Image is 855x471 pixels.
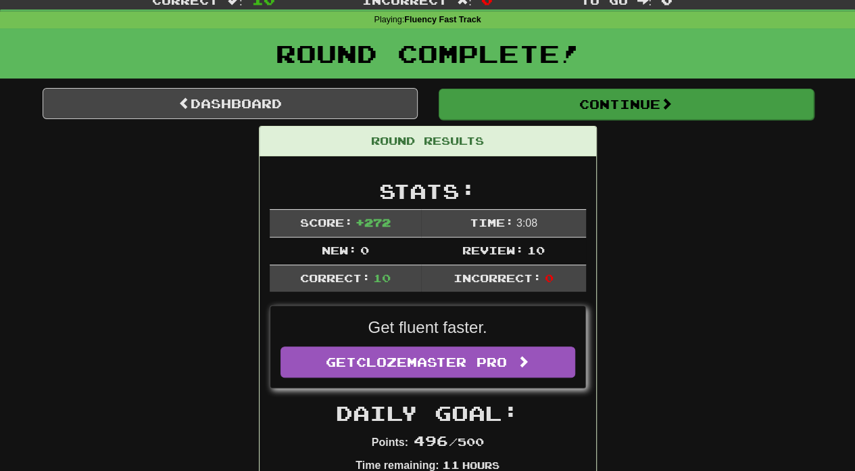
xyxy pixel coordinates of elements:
a: Dashboard [43,88,418,119]
span: Review: [462,244,524,256]
h1: Round Complete! [5,40,850,67]
strong: Points: [372,436,408,448]
span: 496 [414,432,448,449]
span: 0 [360,244,368,256]
span: 10 [527,244,544,256]
span: New: [322,244,357,256]
span: 10 [373,271,391,284]
span: Correct: [299,271,370,284]
span: Time: [469,216,513,229]
strong: Fluency Fast Track [404,15,481,24]
strong: Time remaining: [356,459,439,471]
small: Hours [462,459,499,471]
a: GetClozemaster Pro [280,346,575,378]
h2: Stats: [270,180,586,202]
span: 3 : 0 8 [516,217,537,229]
span: + 272 [356,216,391,229]
div: Round Results [260,127,596,156]
span: 0 [544,271,553,284]
span: / 500 [414,435,483,448]
span: Score: [299,216,352,229]
span: Clozemaster Pro [356,355,507,369]
h2: Daily Goal: [270,402,586,424]
span: 11 [441,458,459,471]
span: Incorrect: [454,271,541,284]
p: Get fluent faster. [280,316,575,339]
button: Continue [439,89,814,120]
